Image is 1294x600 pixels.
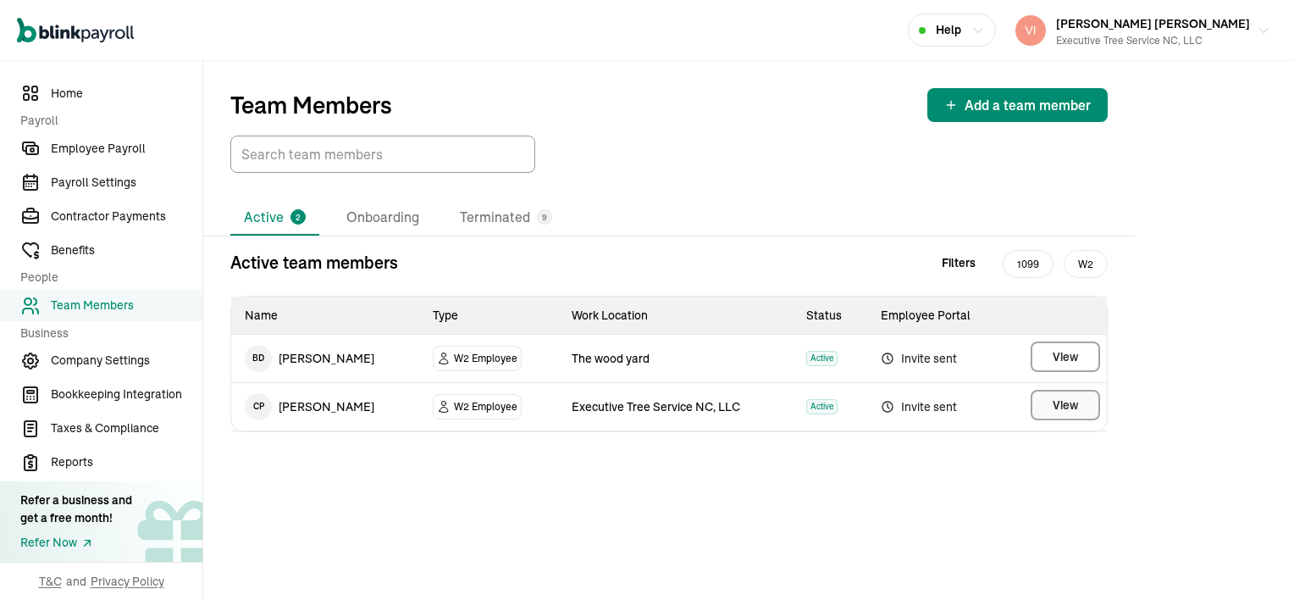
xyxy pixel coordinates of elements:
[1056,33,1250,48] div: Executive Tree Service NC, LLC
[91,573,164,590] span: Privacy Policy
[333,200,433,236] li: Onboarding
[296,211,301,224] span: 2
[20,492,132,527] div: Refer a business and get a free month!
[1031,390,1100,420] button: View
[231,383,419,431] td: [PERSON_NAME]
[936,21,961,39] span: Help
[806,351,838,366] span: Active
[230,92,392,119] p: Team Members
[542,211,547,224] span: 9
[245,345,272,372] span: B D
[572,399,740,414] span: Executive Tree Service NC, LLC
[942,254,976,272] span: Filters
[20,325,192,342] span: Business
[1053,397,1078,414] span: View
[454,398,517,415] span: W2 Employee
[1056,16,1250,31] span: [PERSON_NAME] [PERSON_NAME]
[1209,519,1294,600] iframe: Chat Widget
[51,453,202,471] span: Reports
[927,88,1108,122] button: Add a team member
[558,297,793,335] th: Work Location
[20,269,192,286] span: People
[51,174,202,192] span: Payroll Settings
[51,419,202,437] span: Taxes & Compliance
[1003,250,1053,278] span: 1099
[51,85,202,103] span: Home
[231,335,419,382] td: [PERSON_NAME]
[881,397,993,417] span: Invite sent
[51,386,202,403] span: Bookkeeping Integration
[230,250,398,275] p: Active team members
[51,297,202,314] span: Team Members
[446,200,566,236] li: Terminated
[20,112,192,130] span: Payroll
[20,534,132,552] a: Refer Now
[51,242,202,259] span: Benefits
[230,136,535,173] input: TextInput
[245,393,272,420] span: C P
[230,200,319,236] li: Active
[965,95,1091,115] span: Add a team member
[51,208,202,225] span: Contractor Payments
[419,297,558,335] th: Type
[1009,9,1277,52] button: [PERSON_NAME] [PERSON_NAME]Executive Tree Service NC, LLC
[1031,342,1100,372] button: View
[1064,250,1108,278] span: W2
[572,351,650,366] span: The wood yard
[51,352,202,369] span: Company Settings
[908,14,996,47] button: Help
[1053,348,1078,365] span: View
[881,308,970,323] span: Employee Portal
[39,573,62,590] span: T&C
[231,297,419,335] th: Name
[806,399,838,414] span: Active
[17,6,134,55] nav: Global
[881,348,993,369] span: Invite sent
[793,297,868,335] th: Status
[51,140,202,158] span: Employee Payroll
[454,350,517,367] span: W2 Employee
